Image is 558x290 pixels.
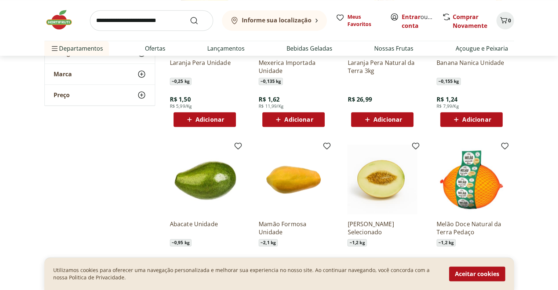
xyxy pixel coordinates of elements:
a: Mamão Formosa Unidade [259,220,328,236]
span: ~ 0,135 kg [259,78,283,85]
a: Comprar Novamente [453,13,487,30]
span: Preço [54,92,70,99]
img: Abacate Unidade [170,144,240,214]
img: Melão Doce Natural da Terra Pedaço [437,144,506,214]
span: R$ 18,88 [259,257,283,265]
span: R$ 11,99/Kg [259,103,284,109]
a: Meus Favoritos [336,13,381,28]
a: Lançamentos [207,44,245,53]
a: Bebidas Geladas [287,44,332,53]
a: Açougue e Peixaria [455,44,508,53]
button: Submit Search [190,16,207,25]
span: R$ 16,79 [437,257,461,265]
img: Mamão Formosa Unidade [259,144,328,214]
a: Mexerica Importada Unidade [259,59,328,75]
span: R$ 7,99/Kg [437,103,459,109]
button: Marca [45,64,155,85]
a: Laranja Pera Natural da Terra 3kg [347,59,417,75]
button: Preço [45,85,155,106]
button: Menu [50,40,59,57]
a: Ofertas [145,44,165,53]
a: Abacate Unidade [170,220,240,236]
a: Banana Nanica Unidade [437,59,506,75]
b: Informe sua localização [242,16,311,24]
button: Adicionar [174,112,236,127]
button: Adicionar [440,112,503,127]
span: Adicionar [462,117,491,122]
span: R$ 26,99 [347,95,372,103]
span: Marca [54,71,72,78]
span: R$ 11,39 [347,257,372,265]
span: ~ 1,2 kg [437,239,456,246]
a: Criar conta [402,13,442,30]
button: Informe sua localização [222,10,327,31]
img: Hortifruti [44,9,81,31]
button: Adicionar [262,112,325,127]
a: [PERSON_NAME] Selecionado [347,220,417,236]
img: Melão Amarelo Selecionado [347,144,417,214]
span: ~ 1,2 kg [347,239,366,246]
span: R$ 5,99/Kg [170,103,192,109]
span: R$ 9,97 [170,257,191,265]
span: ~ 0,25 kg [170,78,192,85]
span: R$ 1,62 [259,95,280,103]
span: R$ 1,24 [437,95,457,103]
a: Laranja Pera Unidade [170,59,240,75]
span: Meus Favoritos [347,13,381,28]
input: search [90,10,213,31]
a: Nossas Frutas [374,44,413,53]
span: ~ 2,1 kg [259,239,278,246]
button: Aceitar cookies [449,267,505,281]
span: Adicionar [373,117,402,122]
a: Entrar [402,13,420,21]
p: Utilizamos cookies para oferecer uma navegação personalizada e melhorar sua experiencia no nosso ... [53,267,440,281]
span: 0 [508,17,511,24]
button: Carrinho [496,12,514,29]
span: R$ 1,50 [170,95,191,103]
span: ou [402,12,434,30]
span: Departamentos [50,40,103,57]
span: ~ 0,95 kg [170,239,192,246]
button: Adicionar [351,112,413,127]
span: Adicionar [196,117,224,122]
span: Adicionar [284,117,313,122]
a: Melão Doce Natural da Terra Pedaço [437,220,506,236]
span: ~ 0,155 kg [437,78,461,85]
